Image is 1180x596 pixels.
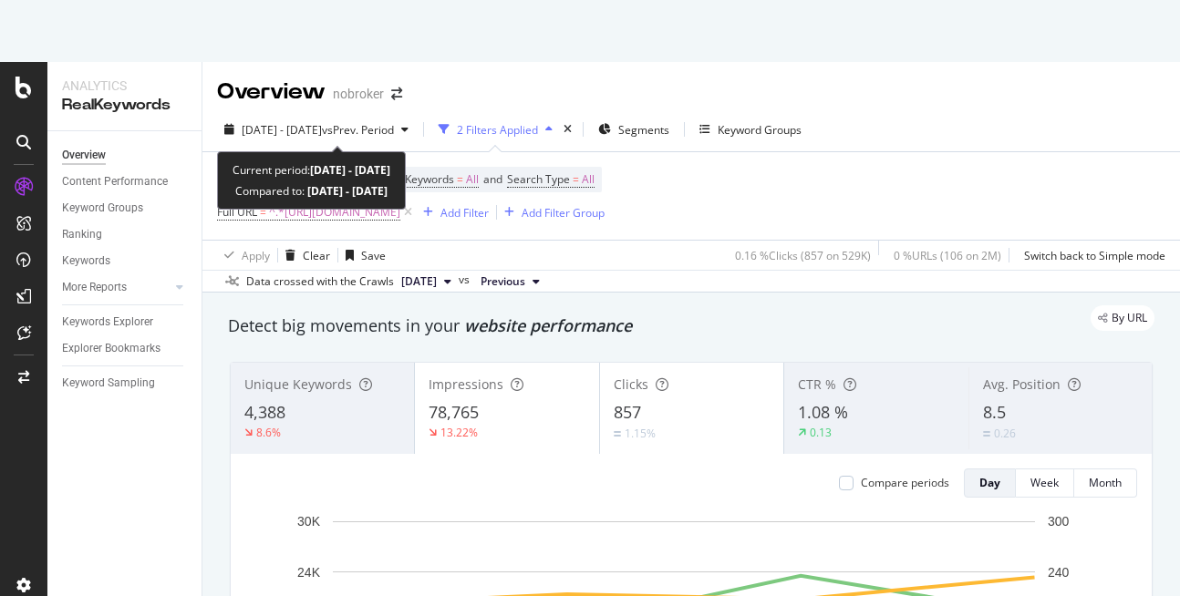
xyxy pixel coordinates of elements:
div: Overview [217,77,326,108]
span: Clicks [614,375,648,393]
div: Compared to: [235,180,388,201]
span: Search Type [507,171,570,187]
button: 2 Filters Applied [431,115,560,144]
span: By URL [1112,313,1147,324]
span: Segments [618,122,669,138]
a: Explorer Bookmarks [62,339,189,358]
div: Week [1030,475,1059,490]
button: Save [338,241,386,270]
div: Explorer Bookmarks [62,339,160,358]
text: 300 [1048,514,1070,529]
div: Analytics [62,77,187,95]
div: Keyword Groups [718,122,802,138]
div: Keywords [62,252,110,271]
span: Keywords [405,171,454,187]
button: Add Filter Group [497,201,605,223]
div: Ranking [62,225,102,244]
b: [DATE] - [DATE] [310,162,390,178]
div: Save [361,248,386,263]
div: Apply [242,248,270,263]
span: CTR % [798,375,836,393]
a: Keywords [62,252,189,271]
img: Equal [614,431,621,437]
span: = [457,171,463,187]
button: Day [964,468,1016,498]
span: 857 [614,401,641,423]
button: [DATE] - [DATE]vsPrev. Period [217,115,416,144]
div: 2 Filters Applied [457,122,538,138]
div: Switch back to Simple mode [1024,248,1165,263]
span: Previous [481,273,525,290]
text: 24K [297,565,321,580]
span: 1.08 % [798,401,848,423]
span: Impressions [429,375,503,393]
span: = [573,171,579,187]
div: 0.26 [994,426,1016,441]
text: 30K [297,514,321,529]
button: [DATE] [394,271,459,293]
div: 8.6% [256,425,281,440]
span: and [483,171,502,187]
iframe: Intercom live chat [1118,534,1162,578]
span: All [582,167,595,192]
div: Month [1089,475,1122,490]
a: More Reports [62,278,171,297]
b: [DATE] - [DATE] [305,183,388,199]
div: legacy label [1091,305,1154,331]
button: Previous [473,271,547,293]
span: 4,388 [244,401,285,423]
span: Full URL [217,204,257,220]
a: Keywords Explorer [62,313,189,332]
a: Keyword Groups [62,199,189,218]
div: Keyword Groups [62,199,143,218]
div: Current period: [233,159,390,180]
span: Unique Keywords [244,375,352,393]
span: vs [459,272,473,288]
span: ^.*[URL][DOMAIN_NAME] [269,200,400,225]
a: Keyword Sampling [62,374,189,393]
div: arrow-right-arrow-left [391,87,402,100]
div: Add Filter [440,205,489,221]
div: Overview [62,146,106,165]
span: = [260,204,266,220]
div: Add Filter Group [522,205,605,221]
button: Segments [591,115,677,144]
div: 0.16 % Clicks ( 857 on 529K ) [735,248,871,263]
div: Content Performance [62,172,168,191]
button: Switch back to Simple mode [1017,241,1165,270]
div: 0 % URLs ( 106 on 2M ) [894,248,1001,263]
span: 2025 Sep. 1st [401,273,437,290]
button: Keyword Groups [692,115,809,144]
span: vs Prev. Period [322,122,394,138]
span: [DATE] - [DATE] [242,122,322,138]
a: Ranking [62,225,189,244]
div: times [560,120,575,139]
button: Week [1016,468,1074,498]
button: Clear [278,241,330,270]
div: Keyword Sampling [62,374,155,393]
div: Keywords Explorer [62,313,153,332]
a: Overview [62,146,189,165]
text: 240 [1048,565,1070,580]
button: Month [1074,468,1137,498]
span: All [466,167,479,192]
div: 13.22% [440,425,478,440]
button: Add Filter [416,201,489,223]
span: 78,765 [429,401,479,423]
div: More Reports [62,278,127,297]
div: Data crossed with the Crawls [246,273,394,290]
div: RealKeywords [62,95,187,116]
div: Clear [303,248,330,263]
div: nobroker [333,85,384,103]
a: Content Performance [62,172,189,191]
span: Avg. Position [983,375,1061,393]
div: Day [979,475,1000,490]
img: Equal [983,431,990,437]
div: 1.15% [625,426,656,441]
div: 0.13 [810,425,832,440]
button: Apply [217,241,270,270]
span: 8.5 [983,401,1006,423]
div: Compare periods [861,475,949,490]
